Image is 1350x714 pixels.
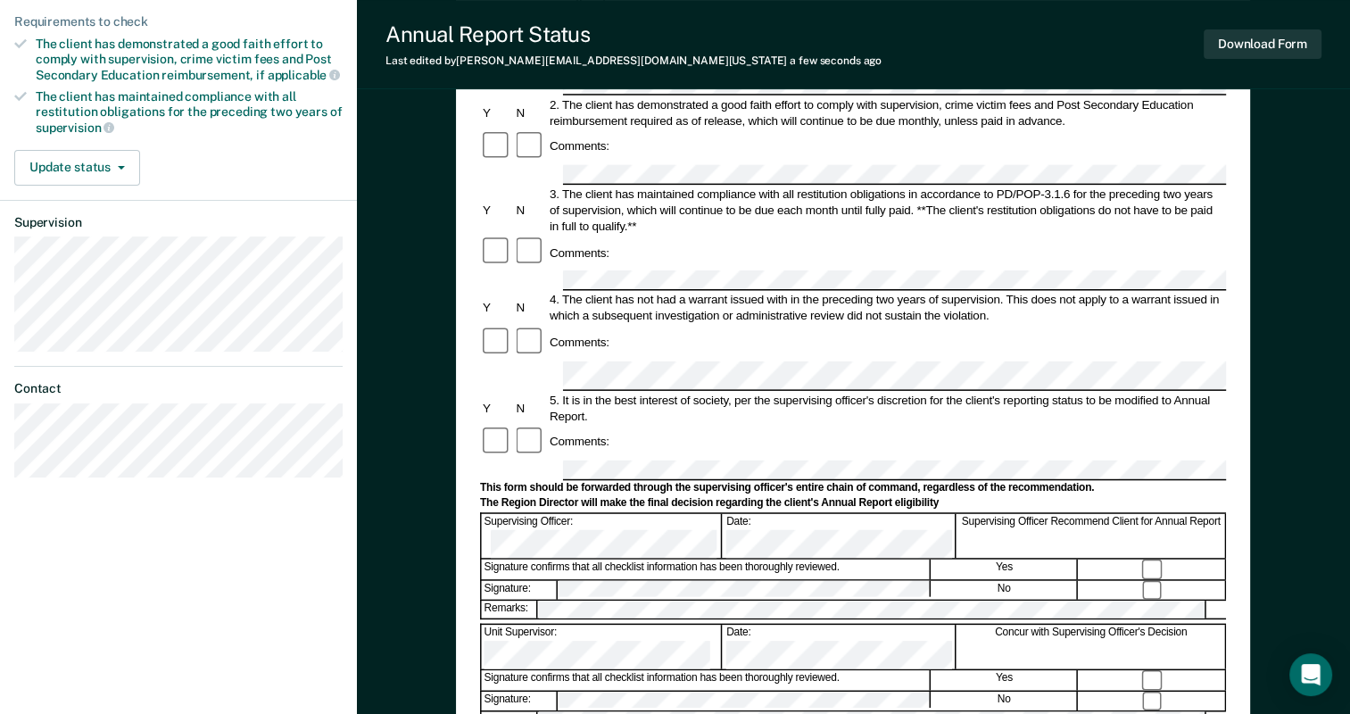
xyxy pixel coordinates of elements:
div: Y [480,203,513,219]
div: 3. The client has maintained compliance with all restitution obligations in accordance to PD/POP-... [547,187,1226,235]
span: a few seconds ago [790,54,882,67]
div: 4. The client has not had a warrant issued with in the preceding two years of supervision. This d... [547,292,1226,324]
div: Concur with Supervising Officer's Decision [957,625,1226,668]
div: 5. It is in the best interest of society, per the supervising officer's discretion for the client... [547,392,1226,424]
div: N [514,203,547,219]
div: Y [480,104,513,120]
div: Comments: [547,335,612,351]
button: Update status [14,150,140,186]
span: supervision [36,120,114,135]
dt: Contact [14,381,343,396]
div: Remarks: [482,602,539,618]
div: N [514,104,547,120]
div: Signature: [482,691,558,710]
div: N [514,300,547,316]
div: Y [480,400,513,416]
div: Signature confirms that all checklist information has been thoroughly reviewed. [482,670,931,690]
div: 2. The client has demonstrated a good faith effort to comply with supervision, crime victim fees ... [547,96,1226,129]
span: applicable [268,68,340,82]
div: Supervising Officer Recommend Client for Annual Report [957,513,1226,557]
div: No [932,580,1078,600]
div: Date: [724,625,956,668]
div: No [932,691,1078,710]
div: Yes [932,670,1078,690]
div: The client has demonstrated a good faith effort to comply with supervision, crime victim fees and... [36,37,343,82]
div: Comments: [547,138,612,154]
div: Annual Report Status [385,21,882,47]
div: Last edited by [PERSON_NAME][EMAIL_ADDRESS][DOMAIN_NAME][US_STATE] [385,54,882,67]
div: Signature confirms that all checklist information has been thoroughly reviewed. [482,559,931,578]
div: Unit Supervisor: [482,625,723,668]
div: Date: [724,513,956,557]
div: Comments: [547,435,612,451]
div: Y [480,300,513,316]
div: Requirements to check [14,14,343,29]
div: Signature: [482,580,558,600]
div: Open Intercom Messenger [1289,653,1332,696]
div: Supervising Officer: [482,513,723,557]
dt: Supervision [14,215,343,230]
div: N [514,400,547,416]
button: Download Form [1204,29,1321,59]
div: Yes [932,559,1078,578]
div: Comments: [547,245,612,261]
div: The Region Director will make the final decision regarding the client's Annual Report eligibility [480,497,1226,511]
div: The client has maintained compliance with all restitution obligations for the preceding two years of [36,89,343,135]
div: This form should be forwarded through the supervising officer's entire chain of command, regardle... [480,482,1226,496]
